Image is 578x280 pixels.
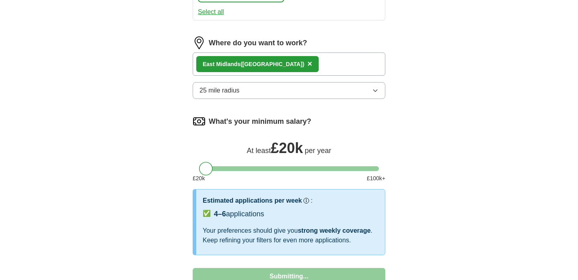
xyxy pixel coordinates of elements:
[214,209,264,220] div: applications
[247,147,271,155] span: At least
[271,140,303,156] span: £ 20k
[193,115,206,128] img: salary.png
[203,196,302,205] h3: Estimated applications per week
[214,210,226,218] span: 4–6
[209,116,311,127] label: What's your minimum salary?
[203,61,222,67] strong: East Mi
[193,174,205,183] span: £ 20 k
[199,86,240,95] span: 25 mile radius
[298,227,370,234] span: strong weekly coverage
[203,209,211,218] span: ✅
[198,7,224,17] button: Select all
[193,82,385,99] button: 25 mile radius
[193,36,206,49] img: location.png
[240,61,304,67] span: ([GEOGRAPHIC_DATA])
[209,38,307,48] label: Where do you want to work?
[307,58,312,70] button: ×
[203,226,379,245] div: Your preferences should give you . Keep refining your filters for even more applications.
[311,196,312,205] h3: :
[305,147,331,155] span: per year
[203,60,304,68] div: dlands
[307,59,312,68] span: ×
